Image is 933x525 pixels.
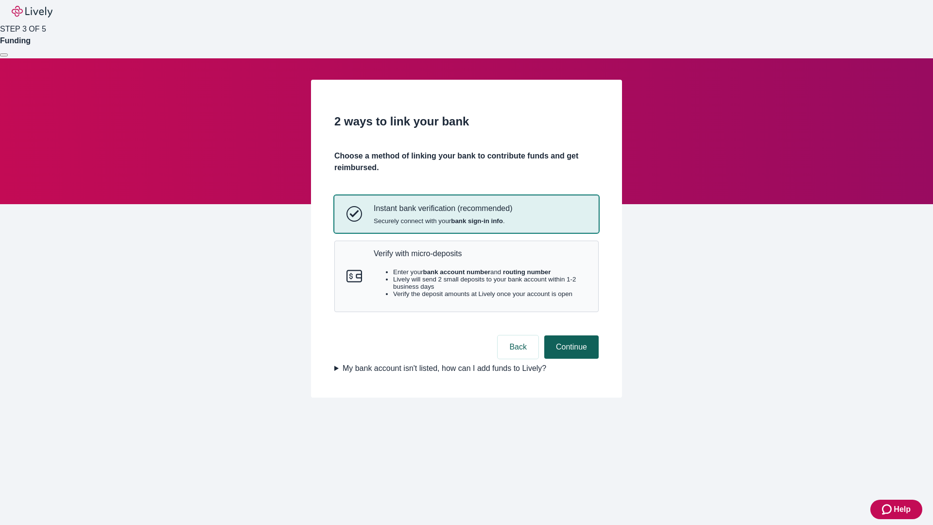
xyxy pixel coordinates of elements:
svg: Instant bank verification [346,206,362,222]
strong: bank account number [423,268,491,276]
button: Back [498,335,538,359]
strong: bank sign-in info [451,217,503,225]
summary: My bank account isn't listed, how can I add funds to Lively? [334,363,599,374]
svg: Micro-deposits [346,268,362,284]
button: Instant bank verificationInstant bank verification (recommended)Securely connect with yourbank si... [335,196,598,232]
span: Securely connect with your . [374,217,512,225]
li: Enter your and [393,268,587,276]
svg: Zendesk support icon [882,504,894,515]
span: Help [894,504,911,515]
p: Verify with micro-deposits [374,249,587,258]
h2: 2 ways to link your bank [334,113,599,130]
p: Instant bank verification (recommended) [374,204,512,213]
button: Micro-depositsVerify with micro-depositsEnter yourbank account numberand routing numberLively wil... [335,241,598,312]
h4: Choose a method of linking your bank to contribute funds and get reimbursed. [334,150,599,174]
button: Zendesk support iconHelp [870,500,922,519]
button: Continue [544,335,599,359]
img: Lively [12,6,52,17]
li: Lively will send 2 small deposits to your bank account within 1-2 business days [393,276,587,290]
strong: routing number [503,268,551,276]
li: Verify the deposit amounts at Lively once your account is open [393,290,587,297]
